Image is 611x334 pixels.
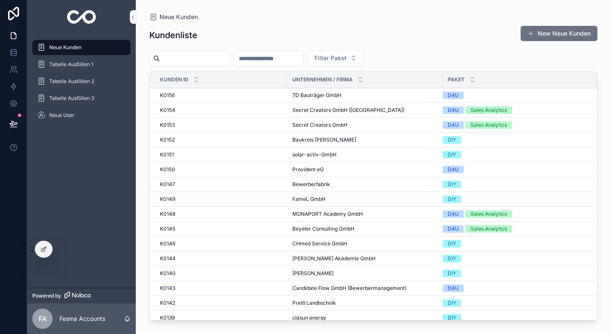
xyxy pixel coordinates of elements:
[521,26,597,41] button: New Neue Kunden
[292,196,437,203] a: FameL GmbH
[292,151,336,158] span: solar-activ-GmbH
[292,151,437,158] a: solar-activ-GmbH
[314,54,347,62] span: Filter Paket
[32,57,131,72] a: Tabelle Ausfüllen 1
[443,314,587,322] a: DIY
[292,255,376,262] span: [PERSON_NAME] Akademie GmbH
[443,151,587,159] a: DIY
[471,225,507,233] div: Sales Analytics
[160,300,282,306] a: K0142
[443,299,587,307] a: DIY
[292,225,437,232] a: Beyeler Consulting GmbH
[292,136,356,143] span: Baukreis [PERSON_NAME]
[32,108,131,123] a: Neue User
[160,255,282,262] a: K0144
[448,240,456,248] div: DIY
[292,92,437,99] a: 7D Bauträger GmbH
[160,166,282,173] a: K0150
[160,122,175,128] span: K0153
[443,270,587,277] a: DIY
[292,107,437,114] a: Secret Creators GmbH ([GEOGRAPHIC_DATA])
[160,151,282,158] a: K0151
[67,10,96,24] img: App logo
[471,121,507,129] div: Sales Analytics
[49,95,94,102] span: Tabelle Ausfüllen 3
[448,270,456,277] div: DIY
[292,92,341,99] span: 7D Bauträger GmbH
[292,166,324,173] span: Provident eG
[443,225,587,233] a: D4USales Analytics
[160,211,282,217] a: K0148
[27,34,136,134] div: scrollable content
[448,255,456,262] div: DIY
[443,255,587,262] a: DIY
[292,315,326,321] span: clasun energy
[160,225,282,232] a: K0145
[292,107,404,114] span: Secret Creators GmbH ([GEOGRAPHIC_DATA])
[292,255,437,262] a: [PERSON_NAME] Akademie GmbH
[443,136,587,144] a: DIY
[443,121,587,129] a: D4USales Analytics
[443,106,587,114] a: D4USales Analytics
[160,225,175,232] span: K0145
[448,299,456,307] div: DIY
[160,285,282,292] a: K0143
[160,136,175,143] span: K0152
[160,107,175,114] span: K0154
[292,211,437,217] a: MONAPORT Academy GmbH
[160,211,175,217] span: K0148
[443,210,587,218] a: D4USales Analytics
[443,166,587,173] a: D4U
[292,300,336,306] span: Preiß Landtechnik
[160,270,176,277] span: K0140
[448,76,465,83] span: Paket
[160,107,282,114] a: K0154
[448,225,459,233] div: D4U
[471,210,507,218] div: Sales Analytics
[160,270,282,277] a: K0140
[292,240,437,247] a: CHmed Service GmbH
[160,122,282,128] a: K0153
[160,240,282,247] a: K0146
[292,285,437,292] a: Candidate Flow GmbH (Bewerbermanagement)
[448,210,459,218] div: D4U
[292,76,353,83] span: Unternehmen / Firma
[443,92,587,99] a: D4U
[160,181,175,188] span: K0147
[149,13,198,21] a: Neue Kunden
[49,112,75,119] span: Neue User
[292,225,354,232] span: Beyeler Consulting GmbH
[443,195,587,203] a: DIY
[39,314,47,324] span: FA
[292,240,347,247] span: CHmed Service GmbH
[59,315,105,323] p: Fesma Accounts
[160,196,282,203] a: K0149
[32,40,131,55] a: Neue Kunden
[448,314,456,322] div: DIY
[160,285,175,292] span: K0143
[292,211,363,217] span: MONAPORT Academy GmbH
[292,166,437,173] a: Provident eG
[448,284,459,292] div: D4U
[443,240,587,248] a: DIY
[443,284,587,292] a: D4U
[307,50,364,66] button: Select Button
[160,13,198,21] span: Neue Kunden
[448,136,456,144] div: DIY
[448,151,456,159] div: DIY
[160,136,282,143] a: K0152
[292,181,437,188] a: Bewerberfabrik
[292,122,348,128] span: Secret Creators GmbH
[448,106,459,114] div: D4U
[32,91,131,106] a: Tabelle Ausfüllen 3
[49,44,81,51] span: Neue Kunden
[160,92,282,99] a: K0156
[149,29,197,41] h1: Kundenliste
[160,181,282,188] a: K0147
[292,136,437,143] a: Baukreis [PERSON_NAME]
[160,196,175,203] span: K0149
[32,74,131,89] a: Tabelle Ausfüllen 2
[160,255,176,262] span: K0144
[292,270,334,277] span: [PERSON_NAME]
